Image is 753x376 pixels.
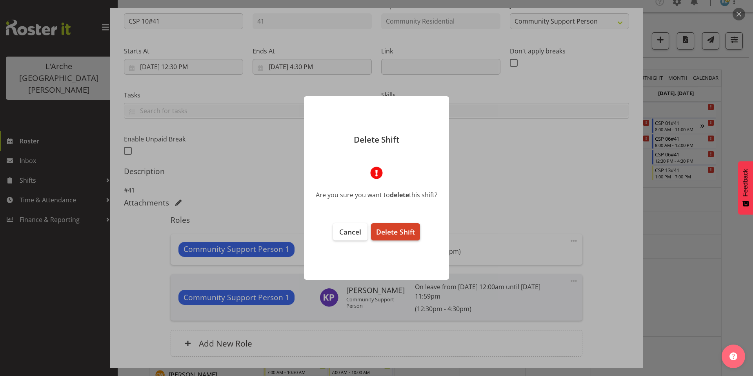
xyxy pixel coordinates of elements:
div: Are you sure you want to this shift? [316,190,437,200]
b: delete [390,191,409,199]
img: help-xxl-2.png [729,352,737,360]
span: Delete Shift [376,227,415,237]
button: Delete Shift [371,223,420,240]
span: Cancel [339,227,361,237]
p: Delete Shift [312,136,441,144]
button: Feedback - Show survey [738,161,753,215]
button: Cancel [333,223,367,240]
span: Feedback [742,169,749,196]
